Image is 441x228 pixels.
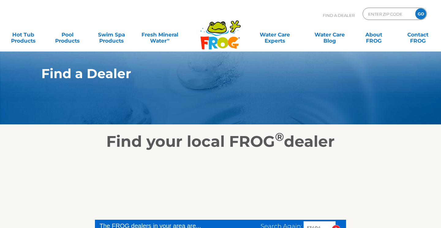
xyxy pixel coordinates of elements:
a: PoolProducts [50,28,85,41]
a: Hot TubProducts [6,28,40,41]
img: Frog Products Logo [197,12,244,50]
input: GO [415,8,426,19]
a: Water CareBlog [312,28,347,41]
h1: Find a Dealer [41,66,371,81]
p: Find A Dealer [323,8,355,23]
sup: ® [275,130,284,144]
a: Fresh MineralWater∞ [138,28,181,41]
a: AboutFROG [356,28,391,41]
input: Zip Code Form [367,9,409,18]
a: Water CareExperts [247,28,303,41]
a: ContactFROG [401,28,435,41]
sup: ∞ [167,37,169,42]
a: Swim SpaProducts [94,28,129,41]
h2: Find your local FROG dealer [32,132,409,151]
